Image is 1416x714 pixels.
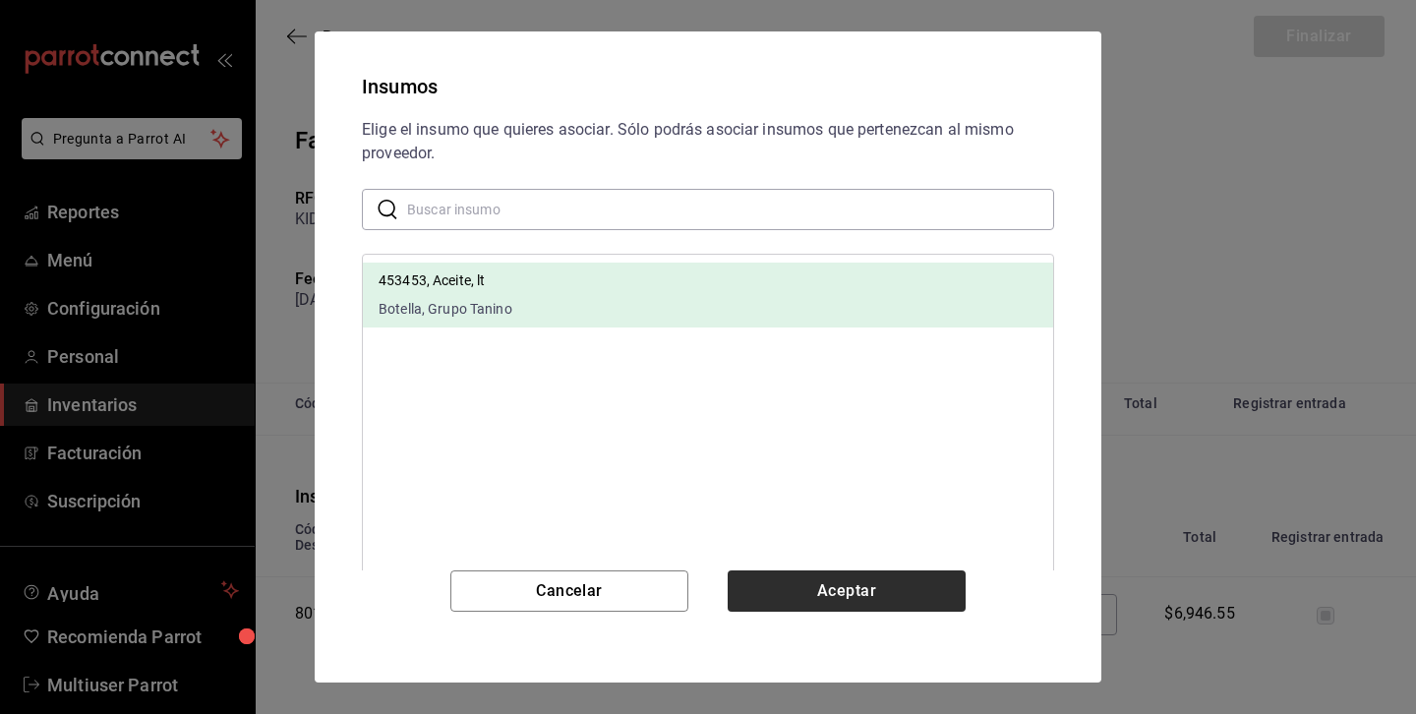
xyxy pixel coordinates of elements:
[379,270,512,291] p: 453453, Aceite, lt
[728,570,966,612] button: Aceptar
[407,190,1054,229] input: Buscar insumo
[362,71,1054,102] div: Insumos
[362,118,1054,165] div: Elige el insumo que quieres asociar. Sólo podrás asociar insumos que pertenezcan al mismo proveedor.
[450,570,688,612] button: Cancelar
[379,299,512,320] span: Botella, Grupo Tanino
